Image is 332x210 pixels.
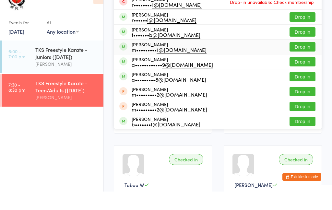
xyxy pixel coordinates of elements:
div: Checked in [279,172,313,183]
div: TKS Freestyle Karate - Teen/Adults ([DATE]) [35,98,98,112]
div: [PERSON_NAME] [132,120,207,130]
button: Drop in [290,135,315,145]
button: Drop in [290,31,315,40]
div: t••••••• [132,51,200,56]
div: a•••••••••••• [132,80,213,86]
div: [PERSON_NAME] [132,75,213,86]
span: Taboo W [124,200,144,207]
span: [PERSON_NAME] [234,200,273,207]
div: m••••••••• [132,125,207,130]
div: [PERSON_NAME] [35,79,98,86]
div: [PERSON_NAME] [132,105,207,115]
div: Events for [8,36,40,46]
div: [PERSON_NAME] [35,112,98,120]
img: Tan Kyu Shin Martial Arts [6,5,28,29]
time: 6:00 - 7:00 pm [8,67,25,77]
div: m••••••••• [132,110,207,115]
button: Drop in [290,61,315,70]
div: a••••••••• [132,95,206,100]
button: Drop in [290,46,315,55]
div: [PERSON_NAME] [132,90,206,100]
button: Drop in [290,90,315,100]
a: 7:30 -8:30 pmTKS Freestyle Karate - Teen/Adults ([DATE])[PERSON_NAME] [2,92,103,125]
div: [PERSON_NAME] [132,30,196,41]
button: Drop in [290,120,315,130]
div: Checked in [169,172,203,183]
div: b••••••• [132,140,200,145]
a: 6:00 -7:00 pmTKS Freestyle Karate - Juniors ([DATE])[PERSON_NAME] [2,59,103,92]
div: r•••••••• [132,20,202,26]
a: [DATE] [8,46,24,53]
div: r•••••• [132,36,196,41]
div: At [47,36,79,46]
div: Any location [47,46,79,53]
time: 7:30 - 8:30 pm [8,100,25,111]
span: Drop-in unavailable: Check membership [228,16,315,25]
div: [PERSON_NAME] [132,45,200,56]
button: Exit kiosk mode [282,192,321,199]
div: TKS Freestyle Karate - Juniors ([DATE]) [35,64,98,79]
button: Drop in [290,105,315,115]
div: [PERSON_NAME] [132,15,202,26]
div: [PERSON_NAME] [132,135,200,145]
div: m••••••••• [132,65,207,71]
div: [PERSON_NAME] [132,60,207,71]
button: Drop in [290,76,315,85]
